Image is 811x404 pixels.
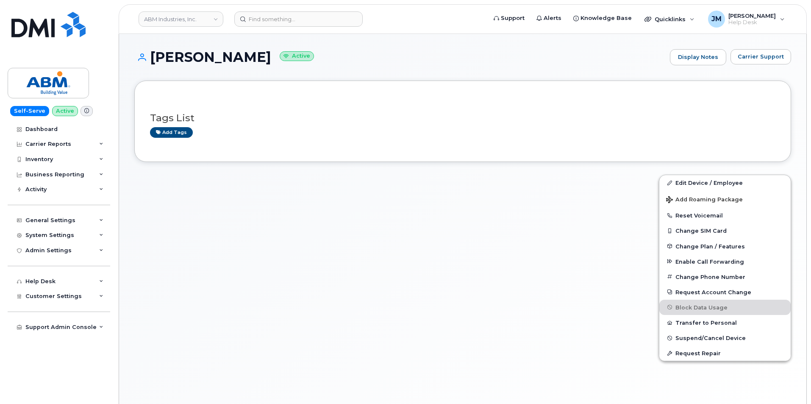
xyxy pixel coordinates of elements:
span: Suspend/Cancel Device [675,335,746,341]
button: Change Plan / Features [659,239,791,254]
button: Request Account Change [659,284,791,300]
button: Transfer to Personal [659,315,791,330]
button: Request Repair [659,345,791,361]
span: Enable Call Forwarding [675,258,744,265]
button: Change SIM Card [659,223,791,238]
button: Carrier Support [730,49,791,64]
button: Change Phone Number [659,269,791,284]
a: Edit Device / Employee [659,175,791,190]
button: Block Data Usage [659,300,791,315]
span: Change Plan / Features [675,243,745,249]
span: Add Roaming Package [666,196,743,204]
h1: [PERSON_NAME] [134,50,666,64]
button: Suspend/Cancel Device [659,330,791,345]
a: Display Notes [670,49,726,65]
span: Carrier Support [738,53,784,61]
button: Reset Voicemail [659,208,791,223]
button: Enable Call Forwarding [659,254,791,269]
h3: Tags List [150,113,775,123]
small: Active [280,51,314,61]
button: Add Roaming Package [659,190,791,208]
a: Add tags [150,127,193,138]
